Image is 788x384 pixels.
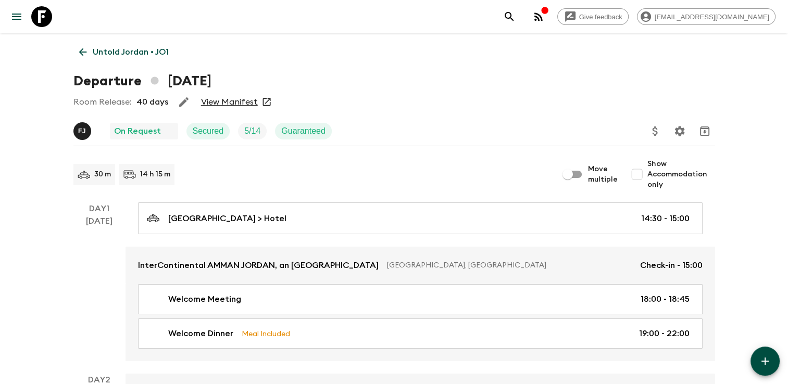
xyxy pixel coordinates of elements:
[647,159,715,190] span: Show Accommodation only
[694,121,715,142] button: Archive (Completed, Cancelled or Unsynced Departures only)
[641,293,690,305] p: 18:00 - 18:45
[168,293,241,305] p: Welcome Meeting
[136,96,168,108] p: 40 days
[588,164,618,185] span: Move multiple
[126,247,715,284] a: InterContinental AMMAN JORDAN, an [GEOGRAPHIC_DATA][GEOGRAPHIC_DATA], [GEOGRAPHIC_DATA]Check-in -...
[640,259,703,272] p: Check-in - 15:00
[387,260,632,271] p: [GEOGRAPHIC_DATA], [GEOGRAPHIC_DATA]
[168,212,286,225] p: [GEOGRAPHIC_DATA] > Hotel
[140,169,170,180] p: 14 h 15 m
[645,121,666,142] button: Update Price, Early Bird Discount and Costs
[138,284,703,314] a: Welcome Meeting18:00 - 18:45
[138,202,703,234] a: [GEOGRAPHIC_DATA] > Hotel14:30 - 15:00
[73,125,93,134] span: Fadi Jaber
[93,46,169,58] p: Untold Jordan • JO1
[193,125,224,137] p: Secured
[138,259,379,272] p: InterContinental AMMAN JORDAN, an [GEOGRAPHIC_DATA]
[641,212,690,225] p: 14:30 - 15:00
[73,202,126,215] p: Day 1
[649,13,775,21] span: [EMAIL_ADDRESS][DOMAIN_NAME]
[73,96,131,108] p: Room Release:
[242,328,290,339] p: Meal Included
[138,318,703,349] a: Welcome DinnerMeal Included19:00 - 22:00
[168,327,233,340] p: Welcome Dinner
[94,169,111,180] p: 30 m
[78,127,86,135] p: F J
[114,125,161,137] p: On Request
[73,122,93,140] button: FJ
[637,8,776,25] div: [EMAIL_ADDRESS][DOMAIN_NAME]
[557,8,629,25] a: Give feedback
[86,215,112,361] div: [DATE]
[573,13,628,21] span: Give feedback
[238,123,267,139] div: Trip Fill
[281,125,326,137] p: Guaranteed
[73,71,211,92] h1: Departure [DATE]
[73,42,174,62] a: Untold Jordan • JO1
[639,327,690,340] p: 19:00 - 22:00
[244,125,260,137] p: 5 / 14
[201,97,258,107] a: View Manifest
[186,123,230,139] div: Secured
[499,6,520,27] button: search adventures
[669,121,690,142] button: Settings
[6,6,27,27] button: menu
